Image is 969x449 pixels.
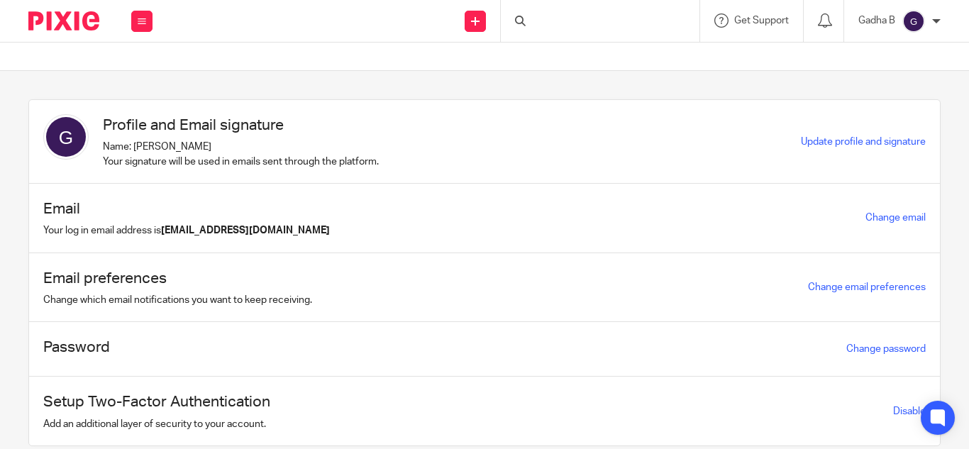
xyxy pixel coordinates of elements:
[902,10,925,33] img: svg%3E
[43,417,270,431] p: Add an additional layer of security to your account.
[734,16,789,26] span: Get Support
[858,13,895,28] p: Gadha B
[801,137,926,147] a: Update profile and signature
[43,391,270,413] h1: Setup Two-Factor Authentication
[808,282,926,292] a: Change email preferences
[43,336,110,358] h1: Password
[103,114,379,136] h1: Profile and Email signature
[43,223,330,238] p: Your log in email address is
[893,406,926,416] a: Disable
[43,198,330,220] h1: Email
[161,226,330,235] b: [EMAIL_ADDRESS][DOMAIN_NAME]
[28,11,99,31] img: Pixie
[846,344,926,354] a: Change password
[43,267,312,289] h1: Email preferences
[865,213,926,223] a: Change email
[103,140,379,169] p: Name: [PERSON_NAME] Your signature will be used in emails sent through the platform.
[43,114,89,160] img: svg%3E
[43,293,312,307] p: Change which email notifications you want to keep receiving.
